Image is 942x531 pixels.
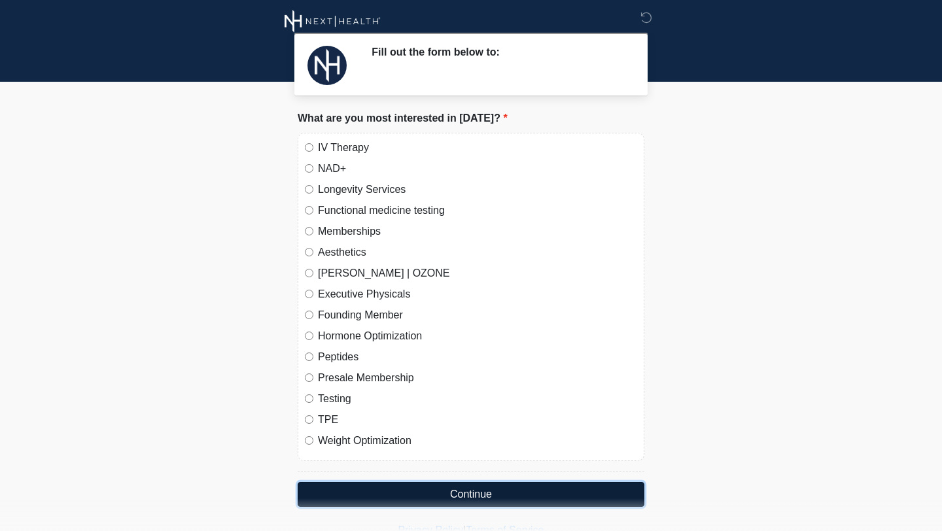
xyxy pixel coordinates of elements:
label: Aesthetics [318,245,637,260]
label: What are you most interested in [DATE]? [298,111,508,126]
label: Memberships [318,224,637,239]
label: Hormone Optimization [318,328,637,344]
img: Agent Avatar [307,46,347,85]
input: [PERSON_NAME] | OZONE [305,269,313,277]
label: Peptides [318,349,637,365]
label: Weight Optimization [318,433,637,449]
label: Longevity Services [318,182,637,197]
input: Weight Optimization [305,436,313,445]
input: NAD+ [305,164,313,173]
label: Executive Physicals [318,286,637,302]
input: Memberships [305,227,313,235]
label: Presale Membership [318,370,637,386]
input: Presale Membership [305,373,313,382]
input: Functional medicine testing [305,206,313,214]
label: [PERSON_NAME] | OZONE [318,265,637,281]
input: Hormone Optimization [305,332,313,340]
label: TPE [318,412,637,428]
input: Founding Member [305,311,313,319]
label: Testing [318,391,637,407]
input: Executive Physicals [305,290,313,298]
label: Functional medicine testing [318,203,637,218]
input: TPE [305,415,313,424]
button: Continue [298,482,644,507]
input: Peptides [305,352,313,361]
input: Aesthetics [305,248,313,256]
input: IV Therapy [305,143,313,152]
h2: Fill out the form below to: [372,46,625,58]
input: Longevity Services [305,185,313,194]
img: Next Health Wellness Logo [285,10,381,33]
label: NAD+ [318,161,637,177]
input: Testing [305,394,313,403]
label: Founding Member [318,307,637,323]
label: IV Therapy [318,140,637,156]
